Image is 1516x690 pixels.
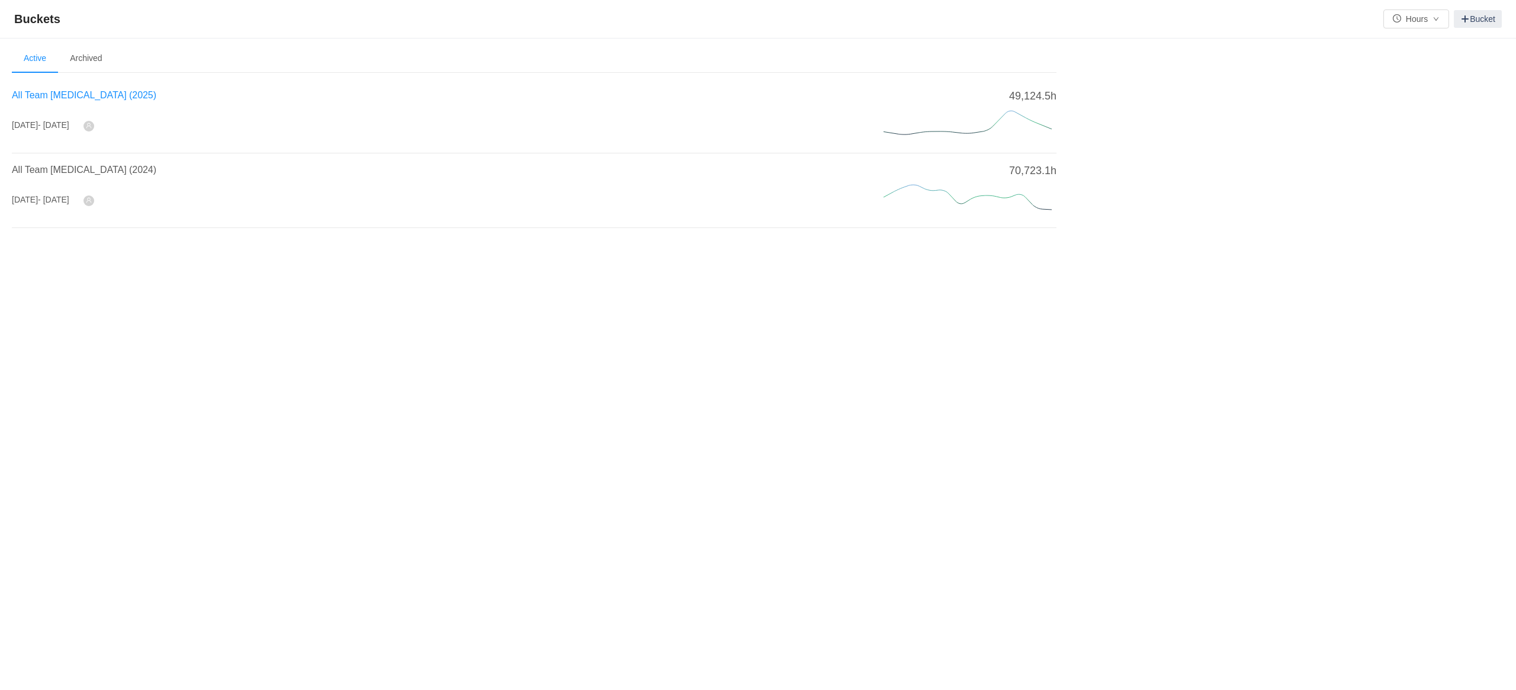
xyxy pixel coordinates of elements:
[58,44,114,73] li: Archived
[1009,163,1056,179] span: 70,723.1h
[12,194,69,206] div: [DATE]
[12,165,156,175] a: All Team [MEDICAL_DATA] (2024)
[1383,9,1449,28] button: icon: clock-circleHoursicon: down
[14,9,68,28] span: Buckets
[86,197,92,203] i: icon: user
[38,195,69,204] span: - [DATE]
[1454,10,1502,28] a: Bucket
[1009,88,1056,104] span: 49,124.5h
[12,119,69,131] div: [DATE]
[86,123,92,129] i: icon: user
[12,90,156,100] a: All Team [MEDICAL_DATA] (2025)
[12,44,58,73] li: Active
[38,120,69,130] span: - [DATE]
